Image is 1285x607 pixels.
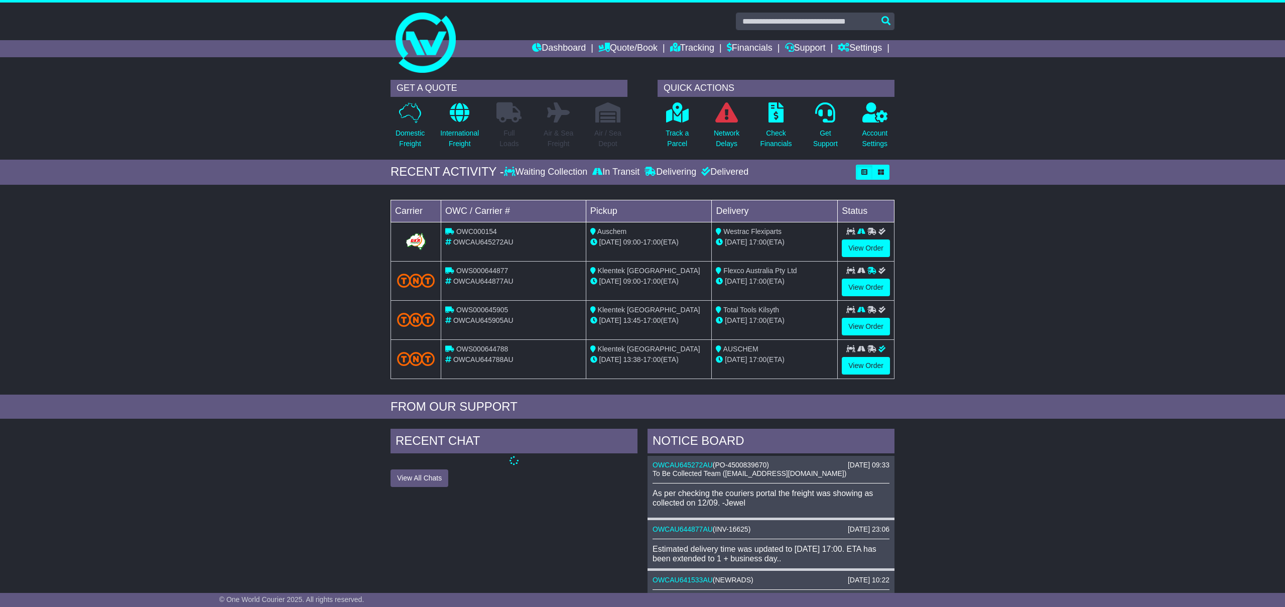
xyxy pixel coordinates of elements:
[665,102,689,155] a: Track aParcel
[760,128,792,149] p: Check Financials
[598,267,700,275] span: Kleentek [GEOGRAPHIC_DATA]
[599,355,621,363] span: [DATE]
[716,276,833,287] div: (ETA)
[643,355,661,363] span: 17:00
[653,576,889,584] div: ( )
[716,354,833,365] div: (ETA)
[599,316,621,324] span: [DATE]
[391,200,441,222] td: Carrier
[397,352,435,366] img: TNT_Domestic.png
[643,238,661,246] span: 17:00
[598,306,700,314] span: Kleentek [GEOGRAPHIC_DATA]
[653,461,713,469] a: OWCAU645272AU
[586,200,712,222] td: Pickup
[749,355,766,363] span: 17:00
[848,525,889,534] div: [DATE] 23:06
[395,102,425,155] a: DomesticFreight
[723,306,779,314] span: Total Tools Kilsyth
[391,165,504,179] div: RECENT ACTIVITY -
[623,355,641,363] span: 13:38
[440,128,479,149] p: International Freight
[813,128,838,149] p: Get Support
[456,267,508,275] span: OWS000644877
[453,238,513,246] span: OWCAU645272AU
[842,318,890,335] a: View Order
[723,267,797,275] span: Flexco Australia Pty Ltd
[598,345,700,353] span: Kleentek [GEOGRAPHIC_DATA]
[391,469,448,487] button: View All Chats
[785,40,826,57] a: Support
[623,238,641,246] span: 09:00
[453,316,513,324] span: OWCAU645905AU
[725,316,747,324] span: [DATE]
[404,231,427,252] img: GetCarrierServiceLogo
[623,316,641,324] span: 13:45
[642,167,699,178] div: Delivering
[453,277,513,285] span: OWCAU644877AU
[714,128,739,149] p: Network Delays
[848,461,889,469] div: [DATE] 09:33
[653,469,846,477] span: To Be Collected Team ([EMAIL_ADDRESS][DOMAIN_NAME])
[391,400,894,414] div: FROM OUR SUPPORT
[599,277,621,285] span: [DATE]
[648,429,894,456] div: NOTICE BOARD
[597,227,626,235] span: Auschem
[623,277,641,285] span: 09:00
[643,316,661,324] span: 17:00
[594,128,621,149] p: Air / Sea Depot
[653,525,713,533] a: OWCAU644877AU
[391,429,637,456] div: RECENT CHAT
[716,315,833,326] div: (ETA)
[396,128,425,149] p: Domestic Freight
[456,345,508,353] span: OWS000644788
[599,238,621,246] span: [DATE]
[749,238,766,246] span: 17:00
[590,354,708,365] div: - (ETA)
[456,306,508,314] span: OWS000645905
[219,595,364,603] span: © One World Courier 2025. All rights reserved.
[749,316,766,324] span: 17:00
[397,274,435,287] img: TNT_Domestic.png
[590,276,708,287] div: - (ETA)
[440,102,479,155] a: InternationalFreight
[715,525,748,533] span: INV-16625
[725,277,747,285] span: [DATE]
[653,525,889,534] div: ( )
[590,167,642,178] div: In Transit
[496,128,522,149] p: Full Loads
[397,313,435,326] img: TNT_Domestic.png
[504,167,590,178] div: Waiting Collection
[725,238,747,246] span: [DATE]
[760,102,793,155] a: CheckFinancials
[715,461,767,469] span: PO-4500839670
[544,128,573,149] p: Air & Sea Freight
[838,200,894,222] td: Status
[653,461,889,469] div: ( )
[456,227,497,235] span: OWC000154
[842,279,890,296] a: View Order
[842,239,890,257] a: View Order
[715,576,751,584] span: NEWRADS
[716,237,833,248] div: (ETA)
[727,40,773,57] a: Financials
[666,128,689,149] p: Track a Parcel
[391,80,627,97] div: GET A QUOTE
[713,102,740,155] a: NetworkDelays
[723,227,782,235] span: Westrac Flexiparts
[590,315,708,326] div: - (ETA)
[862,128,888,149] p: Account Settings
[441,200,586,222] td: OWC / Carrier #
[532,40,586,57] a: Dashboard
[670,40,714,57] a: Tracking
[653,576,713,584] a: OWCAU641533AU
[862,102,888,155] a: AccountSettings
[653,544,889,563] div: Estimated delivery time was updated to [DATE] 17:00. ETA has been extended to 1 + business day..
[658,80,894,97] div: QUICK ACTIONS
[723,345,758,353] span: AUSCHEM
[453,355,513,363] span: OWCAU644788AU
[712,200,838,222] td: Delivery
[643,277,661,285] span: 17:00
[813,102,838,155] a: GetSupport
[653,489,889,508] p: As per checking the couriers portal the freight was showing as collected on 12/09. -Jewel
[590,237,708,248] div: - (ETA)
